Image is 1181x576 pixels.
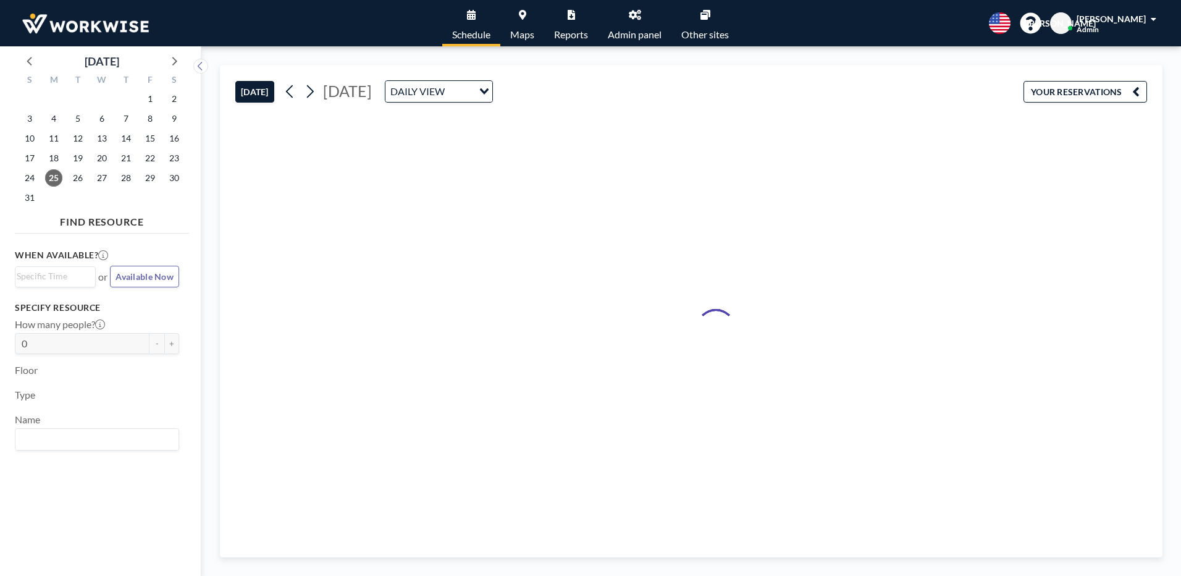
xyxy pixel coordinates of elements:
[117,150,135,167] span: Thursday, August 21, 2025
[69,110,86,127] span: Tuesday, August 5, 2025
[69,169,86,187] span: Tuesday, August 26, 2025
[166,130,183,147] span: Saturday, August 16, 2025
[1077,14,1146,24] span: [PERSON_NAME]
[15,267,95,286] div: Search for option
[42,73,66,89] div: M
[21,110,38,127] span: Sunday, August 3, 2025
[17,431,172,447] input: Search for option
[510,30,534,40] span: Maps
[98,271,107,283] span: or
[66,73,90,89] div: T
[166,90,183,108] span: Saturday, August 2, 2025
[20,11,151,36] img: organization-logo
[21,130,38,147] span: Sunday, August 10, 2025
[69,130,86,147] span: Tuesday, August 12, 2025
[45,130,62,147] span: Monday, August 11, 2025
[15,318,105,331] label: How many people?
[452,30,490,40] span: Schedule
[93,169,111,187] span: Wednesday, August 27, 2025
[45,150,62,167] span: Monday, August 18, 2025
[1077,25,1099,34] span: Admin
[1023,81,1147,103] button: YOUR RESERVATIONS
[117,110,135,127] span: Thursday, August 7, 2025
[17,269,88,283] input: Search for option
[1027,18,1096,29] span: [PERSON_NAME]
[116,271,174,282] span: Available Now
[681,30,729,40] span: Other sites
[93,110,111,127] span: Wednesday, August 6, 2025
[21,150,38,167] span: Sunday, August 17, 2025
[149,333,164,354] button: -
[18,73,42,89] div: S
[166,150,183,167] span: Saturday, August 23, 2025
[114,73,138,89] div: T
[554,30,588,40] span: Reports
[166,110,183,127] span: Saturday, August 9, 2025
[15,413,40,426] label: Name
[110,266,179,287] button: Available Now
[85,53,119,70] div: [DATE]
[235,81,274,103] button: [DATE]
[385,81,492,102] div: Search for option
[448,83,472,100] input: Search for option
[141,110,159,127] span: Friday, August 8, 2025
[162,73,186,89] div: S
[21,169,38,187] span: Sunday, August 24, 2025
[166,169,183,187] span: Saturday, August 30, 2025
[141,90,159,108] span: Friday, August 1, 2025
[15,429,179,450] div: Search for option
[164,333,179,354] button: +
[138,73,162,89] div: F
[388,83,447,100] span: DAILY VIEW
[117,169,135,187] span: Thursday, August 28, 2025
[15,364,38,376] label: Floor
[117,130,135,147] span: Thursday, August 14, 2025
[15,211,189,228] h4: FIND RESOURCE
[141,150,159,167] span: Friday, August 22, 2025
[93,150,111,167] span: Wednesday, August 20, 2025
[93,130,111,147] span: Wednesday, August 13, 2025
[90,73,114,89] div: W
[141,169,159,187] span: Friday, August 29, 2025
[15,389,35,401] label: Type
[323,82,372,100] span: [DATE]
[15,302,179,313] h3: Specify resource
[45,110,62,127] span: Monday, August 4, 2025
[141,130,159,147] span: Friday, August 15, 2025
[21,189,38,206] span: Sunday, August 31, 2025
[69,150,86,167] span: Tuesday, August 19, 2025
[608,30,662,40] span: Admin panel
[45,169,62,187] span: Monday, August 25, 2025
